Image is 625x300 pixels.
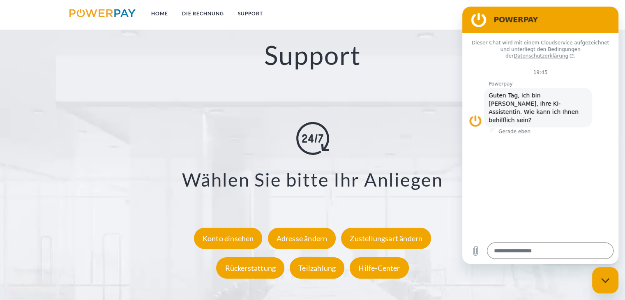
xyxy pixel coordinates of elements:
[268,228,336,249] div: Adresse ändern
[348,263,411,272] a: Hilfe-Center
[592,267,618,293] iframe: Schaltfläche zum Öffnen des Messaging-Fensters; Konversation läuft
[296,122,329,155] img: online-shopping.svg
[192,234,265,243] a: Konto einsehen
[288,263,346,272] a: Teilzahlung
[31,39,594,72] h2: Support
[462,7,618,264] iframe: Messaging-Fenster
[231,6,270,21] a: SUPPORT
[175,6,231,21] a: DIE RECHNUNG
[194,228,263,249] div: Konto einsehen
[341,228,431,249] div: Zustellungsart ändern
[339,234,433,243] a: Zustellungsart ändern
[69,9,136,17] img: logo-powerpay.svg
[42,168,583,191] h3: Wählen Sie bitte Ihr Anliegen
[290,257,344,279] div: Teilzahlung
[266,234,338,243] a: Adresse ändern
[513,6,539,21] a: agb
[350,257,408,279] div: Hilfe-Center
[214,263,286,272] a: Rückerstattung
[144,6,175,21] a: Home
[216,257,284,279] div: Rückerstattung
